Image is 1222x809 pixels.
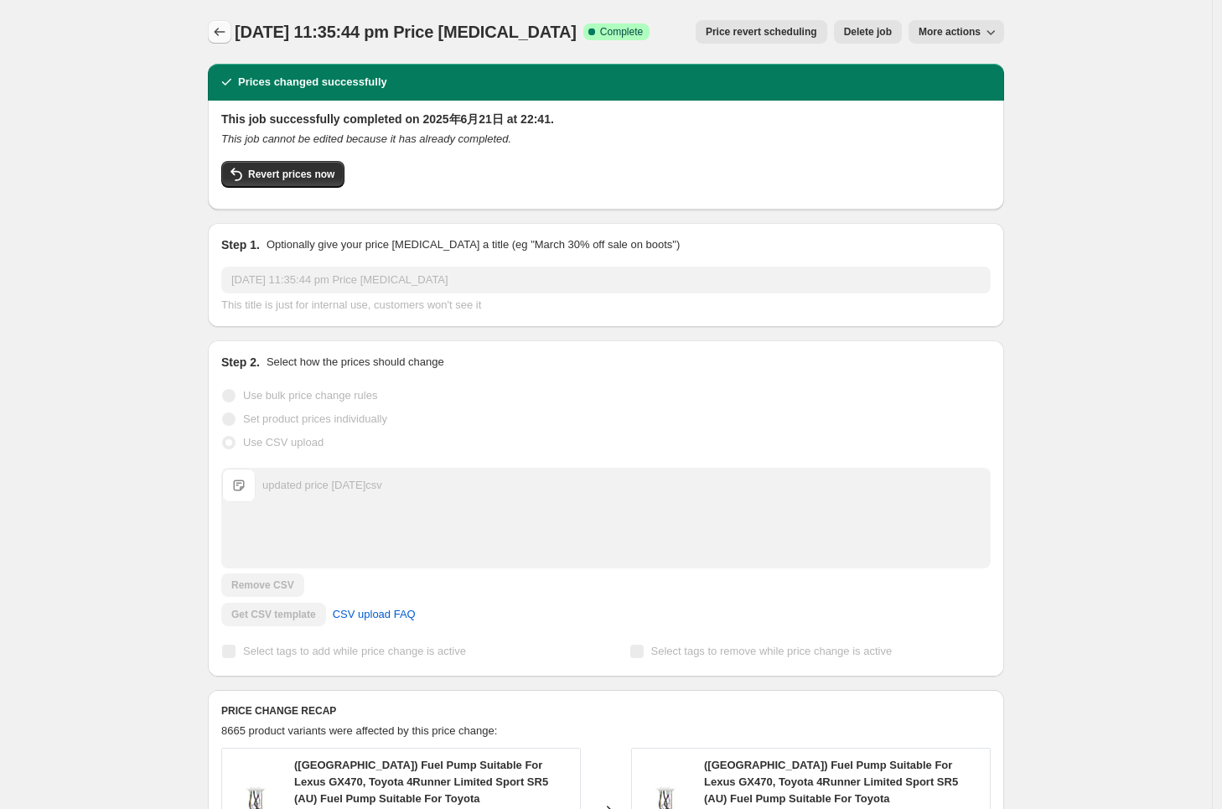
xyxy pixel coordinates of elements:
span: Complete [600,25,643,39]
p: Select how the prices should change [267,354,444,371]
span: This title is just for internal use, customers won't see it [221,298,481,311]
p: Optionally give your price [MEDICAL_DATA] a title (eg "March 30% off sale on boots") [267,236,680,253]
button: Revert prices now [221,161,344,188]
span: CSV upload FAQ [333,606,416,623]
span: Select tags to add while price change is active [243,645,466,657]
button: Price revert scheduling [696,20,827,44]
h2: Step 2. [221,354,260,371]
i: This job cannot be edited because it has already completed. [221,132,511,145]
span: 8665 product variants were affected by this price change: [221,724,497,737]
span: Delete job [844,25,892,39]
button: Price change jobs [208,20,231,44]
span: Use CSV upload [243,436,324,449]
span: [DATE] 11:35:44 pm Price [MEDICAL_DATA] [235,23,577,41]
span: Price revert scheduling [706,25,817,39]
input: 30% off holiday sale [221,267,991,293]
span: Revert prices now [248,168,334,181]
span: Set product prices individually [243,412,387,425]
span: More actions [919,25,981,39]
h2: Step 1. [221,236,260,253]
h2: Prices changed successfully [238,74,387,91]
h2: This job successfully completed on 2025年6月21日 at 22:41. [221,111,991,127]
h6: PRICE CHANGE RECAP [221,704,991,718]
button: More actions [909,20,1004,44]
button: Delete job [834,20,902,44]
span: Select tags to remove while price change is active [651,645,893,657]
span: Use bulk price change rules [243,389,377,402]
a: CSV upload FAQ [323,601,426,628]
div: updated price [DATE]csv [262,477,382,494]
